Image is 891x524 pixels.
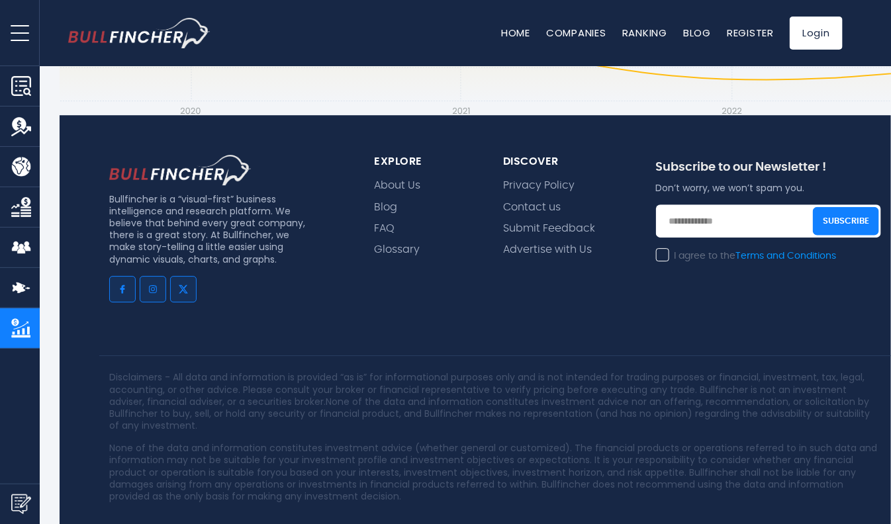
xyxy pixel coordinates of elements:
a: Go to homepage [68,18,211,48]
div: Discover [503,155,624,169]
div: explore [375,155,471,169]
img: footer logo [109,155,252,185]
img: bullfincher logo [68,18,211,48]
a: Advertise with Us [503,243,592,256]
p: Bullfincher is a “visual-first” business intelligence and research platform. We believe that behi... [109,193,310,265]
a: Submit Feedback [503,222,595,235]
a: Companies [546,26,606,40]
a: Blog [375,201,398,214]
a: Contact us [503,201,561,214]
a: Privacy Policy [503,179,575,192]
a: About Us [375,179,421,192]
p: Disclaimers - All data and information is provided “as is” for informational purposes only and is... [109,371,881,431]
button: Subscribe [813,207,879,236]
a: Terms and Conditions [736,251,837,261]
a: Go to twitter [170,276,197,302]
a: Blog [683,26,711,40]
div: Subscribe to our Newsletter ! [656,160,881,182]
a: Login [790,17,843,50]
a: Ranking [622,26,667,40]
a: Home [501,26,530,40]
a: Go to facebook [109,276,136,302]
a: Go to instagram [140,276,166,302]
label: I agree to the [656,250,837,262]
a: FAQ [375,222,395,235]
a: Register [727,26,774,40]
a: Glossary [375,243,420,256]
p: None of the data and information constitutes investment advice (whether general or customized). T... [109,442,881,502]
iframe: reCAPTCHA [656,271,857,322]
p: Don’t worry, we won’t spam you. [656,182,881,194]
